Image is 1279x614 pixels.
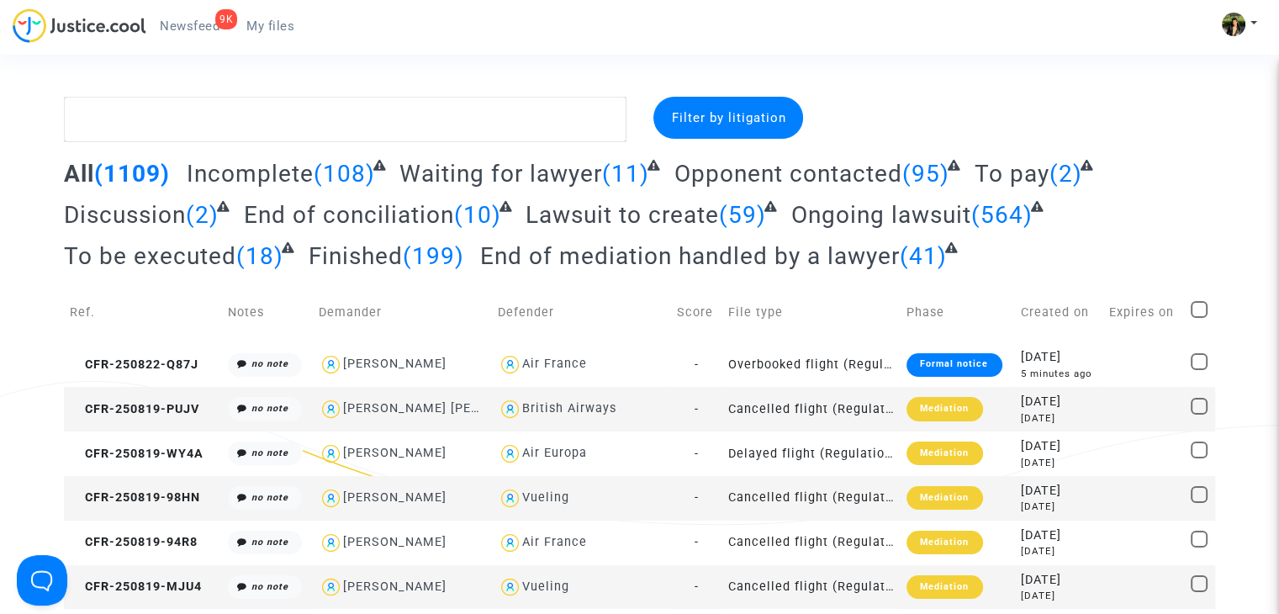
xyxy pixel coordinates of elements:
span: - [695,580,699,594]
div: [DATE] [1021,411,1097,426]
img: icon-user.svg [319,442,343,466]
div: Air France [522,535,587,549]
div: Formal notice [906,353,1002,377]
div: Mediation [906,397,982,421]
div: [PERSON_NAME] [343,580,447,594]
span: (41) [900,242,947,270]
span: (199) [403,242,464,270]
a: 9KNewsfeed [146,13,233,39]
td: Score [671,283,722,342]
td: Ref. [64,283,222,342]
span: - [695,490,699,505]
img: icon-user.svg [498,352,522,377]
span: CFR-250822-Q87J [70,357,198,372]
span: - [695,357,699,372]
td: Created on [1015,283,1103,342]
div: Mediation [906,442,982,465]
span: CFR-250819-98HN [70,490,200,505]
span: (18) [236,242,283,270]
div: [DATE] [1021,437,1097,456]
td: Delayed flight (Regulation EC 261/2004) [721,431,901,476]
span: (2) [1049,160,1081,188]
iframe: Help Scout Beacon - Open [17,555,67,606]
td: Cancelled flight (Regulation EC 261/2004) [721,387,901,431]
div: [PERSON_NAME] [343,490,447,505]
i: no note [251,447,288,458]
img: icon-user.svg [498,575,522,600]
img: icon-user.svg [498,397,522,421]
div: [PERSON_NAME] [343,535,447,549]
td: Overbooked flight (Regulation EC 261/2004) [721,342,901,387]
span: My files [246,19,294,34]
span: Opponent contacted [674,160,902,188]
td: Cancelled flight (Regulation EC 261/2004) [721,565,901,610]
div: [DATE] [1021,571,1097,590]
div: [DATE] [1021,348,1097,367]
img: icon-user.svg [319,486,343,511]
span: Filter by litigation [671,110,785,125]
span: (95) [902,160,949,188]
span: (108) [314,160,375,188]
td: Cancelled flight (Regulation EC 261/2004) [721,476,901,521]
div: [DATE] [1021,544,1097,558]
span: (11) [602,160,649,188]
div: Vueling [522,490,569,505]
span: Finished [309,242,403,270]
span: CFR-250819-WY4A [70,447,203,461]
span: Discussion [64,201,186,229]
img: icon-user.svg [498,442,522,466]
span: All [64,160,94,188]
span: (59) [719,201,766,229]
div: Vueling [522,580,569,594]
div: 5 minutes ago [1021,367,1097,381]
span: - [695,402,699,416]
span: - [695,535,699,549]
img: jc-logo.svg [13,8,146,43]
i: no note [251,492,288,503]
i: no note [251,537,288,548]
div: [DATE] [1021,527,1097,545]
div: 9K [215,9,237,29]
span: To be executed [64,242,236,270]
i: no note [251,403,288,414]
img: icon-user.svg [319,352,343,377]
span: Ongoing lawsuit [791,201,971,229]
span: CFR-250819-MJU4 [70,580,202,594]
img: icon-user.svg [498,486,522,511]
span: To pay [974,160,1049,188]
td: Cancelled flight (Regulation EC 261/2004) [721,521,901,565]
div: [DATE] [1021,482,1097,500]
a: My files [233,13,308,39]
div: [DATE] [1021,589,1097,603]
div: [PERSON_NAME] [343,357,447,371]
span: - [695,447,699,461]
span: Lawsuit to create [526,201,719,229]
div: Mediation [906,531,982,554]
td: Notes [222,283,313,342]
span: CFR-250819-PUJV [70,402,199,416]
div: [DATE] [1021,456,1097,470]
img: ACg8ocIHv2cjDDKoFJhKpOjfbZYKSpwDZ1OyqKQUd1LFOvruGOPdCw=s96-c [1222,13,1245,36]
span: (2) [186,201,219,229]
td: Expires on [1103,283,1185,342]
img: icon-user.svg [319,397,343,421]
td: Demander [313,283,492,342]
span: End of mediation handled by a lawyer [480,242,900,270]
div: [DATE] [1021,500,1097,514]
span: CFR-250819-94R8 [70,535,198,549]
div: [PERSON_NAME] [343,446,447,460]
td: Defender [492,283,671,342]
div: [DATE] [1021,393,1097,411]
span: (564) [971,201,1033,229]
div: British Airways [522,401,616,416]
i: no note [251,581,288,592]
span: End of conciliation [244,201,454,229]
div: [PERSON_NAME] [PERSON_NAME] Lamiral [343,401,606,416]
span: Newsfeed [160,19,219,34]
i: no note [251,358,288,369]
span: (10) [454,201,501,229]
span: (1109) [94,160,170,188]
img: icon-user.svg [498,531,522,555]
div: Air Europa [522,446,587,460]
div: Mediation [906,486,982,510]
